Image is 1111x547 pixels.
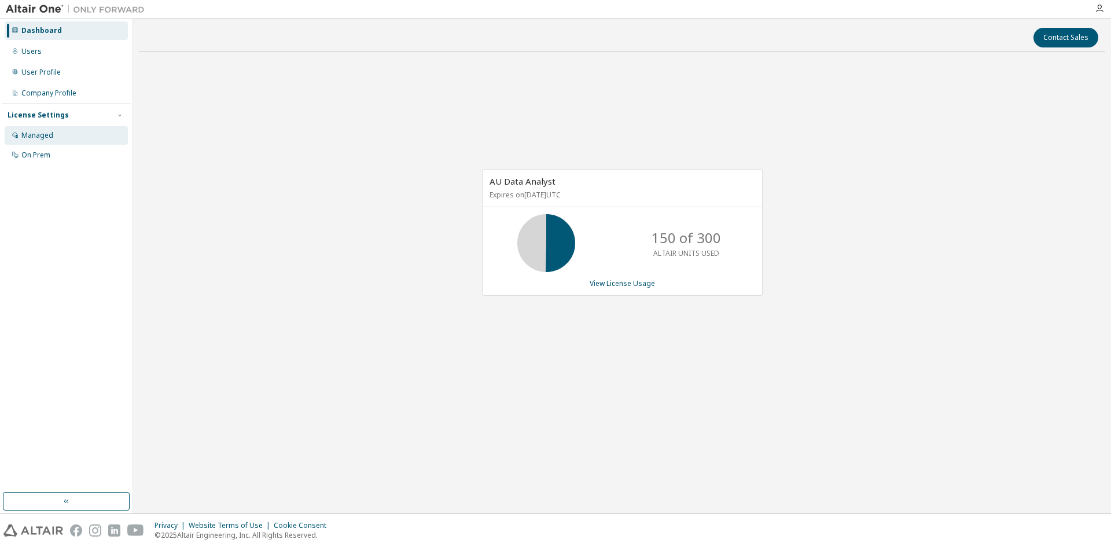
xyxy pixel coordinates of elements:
[89,524,101,537] img: instagram.svg
[21,47,42,56] div: Users
[127,524,144,537] img: youtube.svg
[21,131,53,140] div: Managed
[490,175,555,187] span: AU Data Analyst
[154,530,333,540] p: © 2025 Altair Engineering, Inc. All Rights Reserved.
[6,3,150,15] img: Altair One
[3,524,63,537] img: altair_logo.svg
[189,521,274,530] div: Website Terms of Use
[652,228,721,248] p: 150 of 300
[1033,28,1098,47] button: Contact Sales
[154,521,189,530] div: Privacy
[8,111,69,120] div: License Settings
[108,524,120,537] img: linkedin.svg
[490,190,752,200] p: Expires on [DATE] UTC
[274,521,333,530] div: Cookie Consent
[70,524,82,537] img: facebook.svg
[21,150,50,160] div: On Prem
[21,68,61,77] div: User Profile
[653,248,719,258] p: ALTAIR UNITS USED
[590,278,655,288] a: View License Usage
[21,89,76,98] div: Company Profile
[21,26,62,35] div: Dashboard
